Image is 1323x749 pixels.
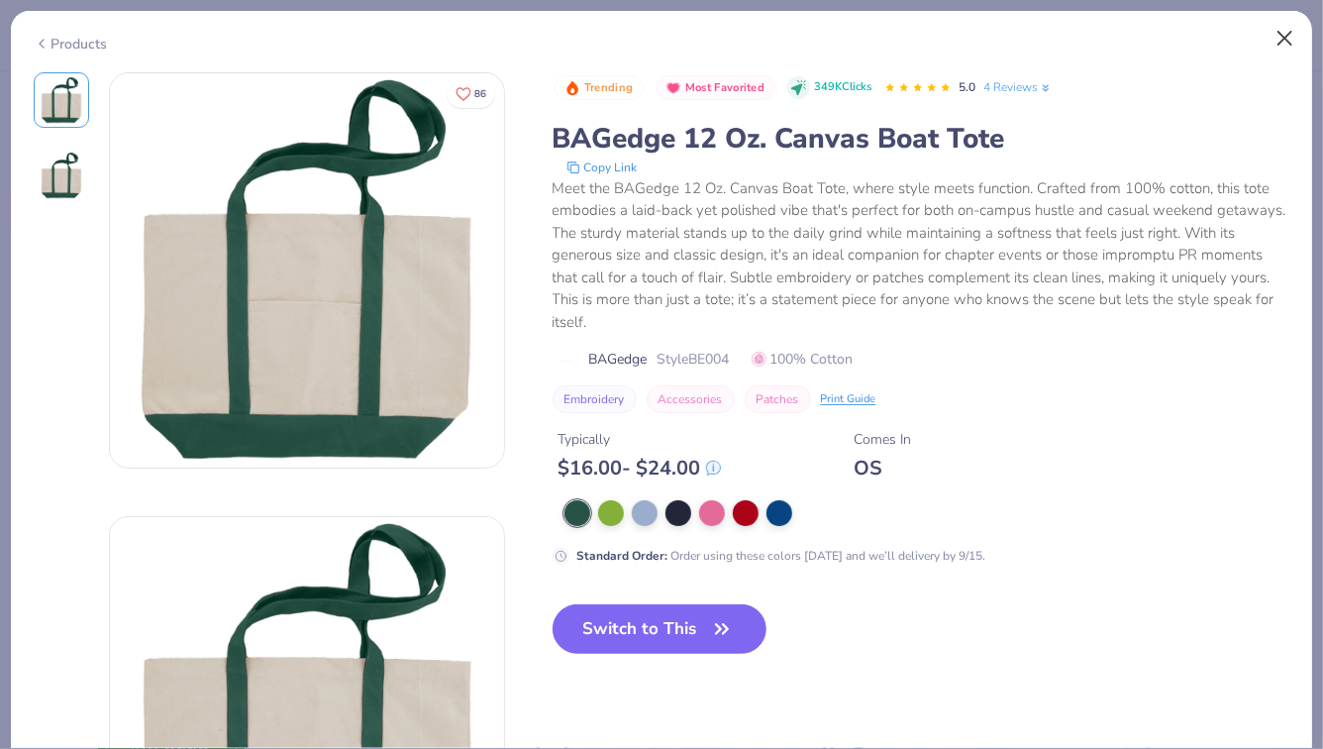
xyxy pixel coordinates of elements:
div: Products [34,34,108,54]
div: Order using these colors [DATE] and we’ll delivery by 9/15. [577,547,986,565]
button: Badge Button [555,75,644,101]
img: brand logo [553,353,579,369]
a: 4 Reviews [984,78,1053,96]
strong: Standard Order : [577,548,668,564]
button: Close [1267,20,1304,57]
span: Style BE004 [658,349,730,370]
div: OS [855,456,912,481]
span: Trending [584,82,633,93]
div: Print Guide [821,391,876,408]
img: Back [38,152,85,199]
div: Meet the BAGedge 12 Oz. Canvas Boat Tote, where style meets function. Crafted from 100% cotton, t... [553,177,1290,334]
button: copy to clipboard [560,158,644,177]
button: Embroidery [553,385,637,413]
span: BAGedge [589,349,648,370]
button: Like [447,79,495,108]
div: Comes In [855,429,912,450]
div: BAGedge 12 Oz. Canvas Boat Tote [553,120,1290,158]
div: $ 16.00 - $ 24.00 [559,456,721,481]
button: Accessories [647,385,735,413]
div: 5.0 Stars [884,72,952,104]
span: Most Favorited [685,82,764,93]
img: Most Favorited sort [665,80,681,96]
button: Switch to This [553,604,767,654]
span: 5.0 [960,79,976,95]
img: Front [38,76,85,124]
img: Front [110,73,504,468]
button: Badge Button [656,75,775,101]
div: Typically [559,429,721,450]
span: 100% Cotton [752,349,854,370]
span: 349K Clicks [815,79,872,96]
img: Trending sort [564,80,580,96]
span: 86 [474,89,486,99]
button: Patches [745,385,811,413]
